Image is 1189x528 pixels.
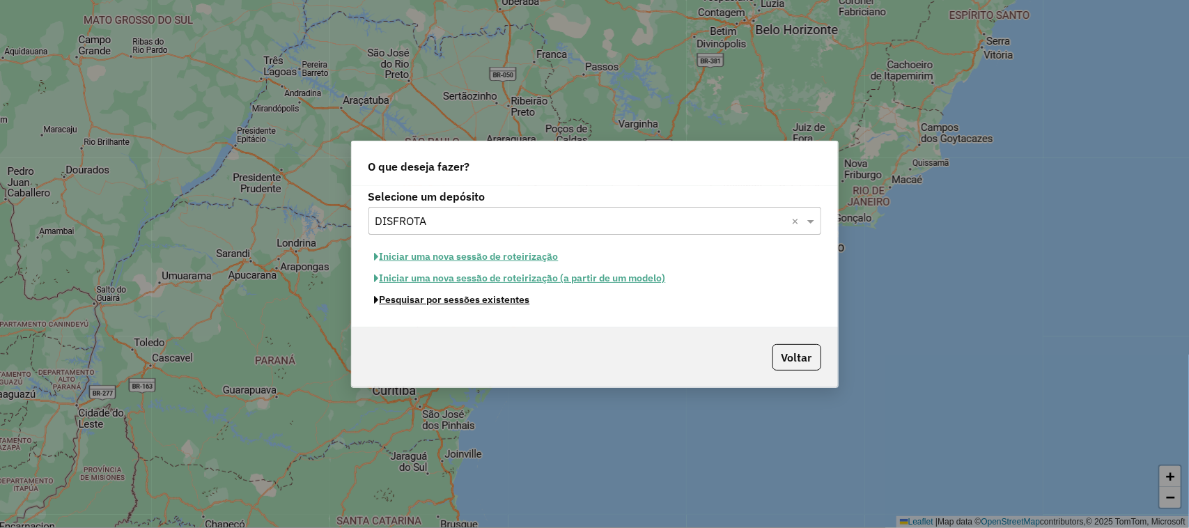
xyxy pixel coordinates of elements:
[368,246,565,267] button: Iniciar uma nova sessão de roteirização
[368,158,470,175] span: O que deseja fazer?
[792,212,804,229] span: Clear all
[368,188,821,205] label: Selecione um depósito
[772,344,821,371] button: Voltar
[368,267,672,289] button: Iniciar uma nova sessão de roteirização (a partir de um modelo)
[368,289,536,311] button: Pesquisar por sessões existentes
